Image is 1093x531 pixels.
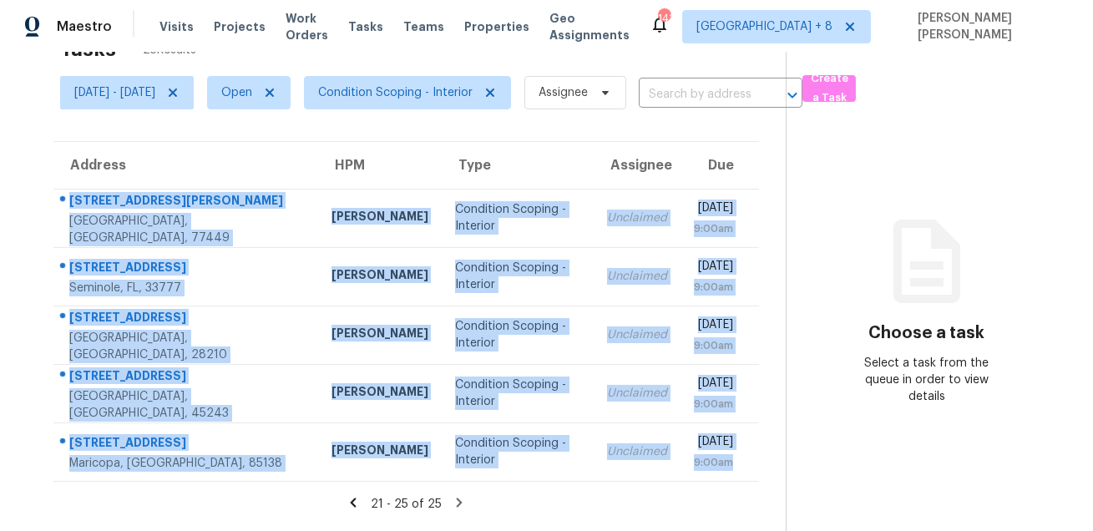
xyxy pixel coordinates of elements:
span: Properties [464,18,529,35]
div: [PERSON_NAME] [331,266,428,287]
th: Assignee [594,142,681,189]
span: Projects [214,18,266,35]
div: [STREET_ADDRESS] [69,259,305,280]
th: Type [442,142,595,189]
div: [GEOGRAPHIC_DATA], [GEOGRAPHIC_DATA], 45243 [69,388,305,422]
th: Due [681,142,759,189]
th: Address [53,142,318,189]
span: Tasks [348,21,383,33]
div: Seminole, FL, 33777 [69,280,305,296]
div: [DATE] [694,375,733,396]
div: [STREET_ADDRESS][PERSON_NAME] [69,192,305,213]
div: Condition Scoping - Interior [455,201,581,235]
button: Open [781,83,804,107]
div: Unclaimed [607,443,667,460]
span: Assignee [539,84,588,101]
div: Condition Scoping - Interior [455,435,581,468]
div: [DATE] [694,258,733,279]
div: [PERSON_NAME] [331,325,428,346]
div: [PERSON_NAME] [331,442,428,463]
div: Unclaimed [607,385,667,402]
span: Teams [403,18,444,35]
div: [DATE] [694,316,733,337]
span: Open [221,84,252,101]
div: [STREET_ADDRESS] [69,434,305,455]
div: Select a task from the queue in order to view details [857,355,996,405]
h3: Choose a task [868,325,984,341]
div: [DATE] [694,433,733,454]
span: [GEOGRAPHIC_DATA] + 8 [696,18,832,35]
button: Create a Task [802,75,856,102]
div: Unclaimed [607,210,667,226]
div: 9:00am [694,279,733,296]
div: 9:00am [694,220,733,237]
span: Condition Scoping - Interior [318,84,473,101]
div: [DATE] [694,200,733,220]
span: Create a Task [811,69,848,108]
div: [GEOGRAPHIC_DATA], [GEOGRAPHIC_DATA], 28210 [69,330,305,363]
div: 141 [658,10,670,27]
div: Maricopa, [GEOGRAPHIC_DATA], 85138 [69,455,305,472]
div: Unclaimed [607,268,667,285]
span: [DATE] - [DATE] [74,84,155,101]
span: Geo Assignments [549,10,630,43]
div: Condition Scoping - Interior [455,318,581,351]
div: [STREET_ADDRESS] [69,309,305,330]
th: HPM [318,142,442,189]
span: [PERSON_NAME] [PERSON_NAME] [911,10,1068,43]
div: Condition Scoping - Interior [455,377,581,410]
span: Maestro [57,18,112,35]
input: Search by address [639,82,756,108]
h2: Tasks [60,41,116,58]
div: [PERSON_NAME] [331,208,428,229]
div: [PERSON_NAME] [331,383,428,404]
div: 9:00am [694,337,733,354]
div: 9:00am [694,454,733,471]
div: Unclaimed [607,326,667,343]
div: Condition Scoping - Interior [455,260,581,293]
span: Work Orders [286,10,328,43]
div: 9:00am [694,396,733,412]
div: [STREET_ADDRESS] [69,367,305,388]
span: 21 - 25 of 25 [371,498,442,510]
div: [GEOGRAPHIC_DATA], [GEOGRAPHIC_DATA], 77449 [69,213,305,246]
span: Visits [159,18,194,35]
